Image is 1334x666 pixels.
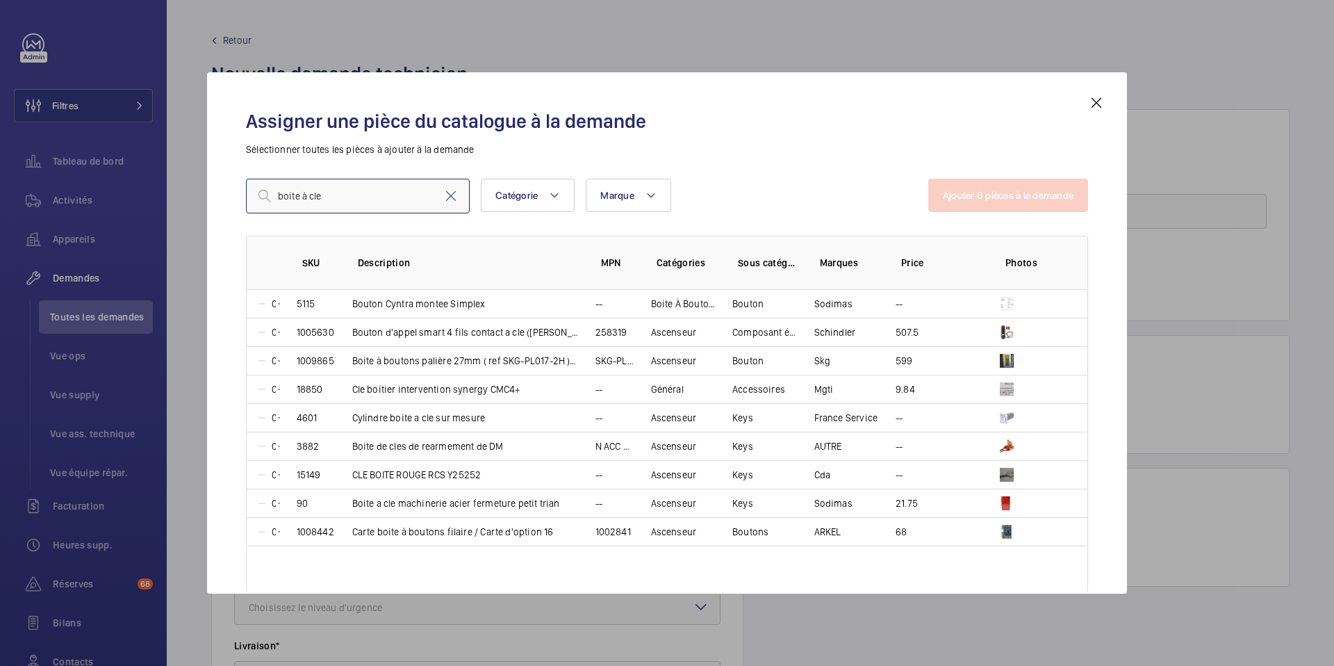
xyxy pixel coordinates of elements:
[1000,525,1014,539] img: wEdyWD4BNdhKcx2FI23UQCNRNbJS7T8E48oj4c9zQ6SkFDsY.png
[651,325,697,339] p: Ascenseur
[896,297,903,311] p: --
[651,468,697,482] p: Ascenseur
[595,439,634,453] p: N ACC COR 001
[651,354,697,368] p: Ascenseur
[246,179,470,213] input: Find a part
[595,468,602,482] p: --
[267,354,276,368] p: 0
[297,382,323,396] p: 18850
[267,325,276,339] p: 0
[814,468,831,482] p: Cda
[732,382,785,396] p: Accessoires
[732,496,753,510] p: Keys
[879,375,983,403] td: 9.84
[595,525,631,539] p: 1002841
[297,439,320,453] p: 3882
[814,325,856,339] p: Schindler
[732,468,753,482] p: Keys
[879,318,983,346] td: 507.5
[651,411,697,425] p: Ascenseur
[481,179,575,212] button: Catégorie
[267,468,276,482] p: 0
[928,179,1088,212] button: Ajouter 0 pièces à la demande
[732,411,753,425] p: Keys
[595,411,602,425] p: --
[732,297,764,311] p: Bouton
[595,354,634,368] p: SKG-PL017-2H
[732,439,753,453] p: Keys
[651,496,697,510] p: Ascenseur
[297,297,315,311] p: 5115
[814,382,834,396] p: Mgti
[1000,297,1014,311] img: g3a49nfdYcSuQfseZNAG9Il-olRDJnLUGo71PhoUjj9uzZrS.png
[297,325,334,339] p: 1005630
[595,496,602,510] p: --
[600,190,634,201] span: Marque
[352,468,481,482] p: CLE BOITE ROUGE RCS Y25252
[595,297,602,311] p: --
[651,297,716,311] p: Boite À Boutons
[738,256,798,270] p: Sous catégories
[651,382,684,396] p: Général
[651,439,697,453] p: Ascenseur
[1000,382,1014,396] img: 4BZgUiIS_pweWaWfGlzHYBmcQCCN3OQk2QP36iddPJlvpx6i.png
[879,489,983,517] td: 21.75
[352,439,504,453] p: Boite de cles de rearmement de DM
[267,439,276,453] p: 0
[246,143,1088,156] p: Sélectionner toutes les pièces à ajouter à la demande
[595,325,627,339] p: 258319
[1000,468,1014,482] img: Mrx_L-xFMOZk4oGlWyH7NsBJARY_WHvNIQV9vhcfS9iWqgG5.png
[814,439,842,453] p: AUTRE
[1000,354,1014,368] img: 5dYl7Uu09e74Z7S-sHLXoHLT8Q77IoaHHdGzNo9t_mlKcLsy.png
[814,297,853,311] p: Sodimas
[358,256,579,270] p: Description
[896,439,903,453] p: --
[267,297,276,311] p: 0
[302,256,336,270] p: SKU
[297,354,334,368] p: 1009865
[651,525,697,539] p: Ascenseur
[814,411,878,425] p: France Service
[601,256,634,270] p: MPN
[896,411,903,425] p: --
[352,411,486,425] p: Cylindre boite a cle sur mesure
[1000,496,1014,510] img: 2hGyGqdqvemJM_H0Zy0KkHrYmVZWp0l88sqS6cJRjunw8Nj_.png
[297,496,308,510] p: 90
[352,325,579,339] p: Bouton d'appel smart 4 fils contact a cle ([PERSON_NAME]
[879,517,983,546] td: 68
[297,525,334,539] p: 1008442
[814,354,831,368] p: Skg
[814,496,853,510] p: Sodimas
[1000,439,1014,453] img: _8iKB-4lqnNIN3yIoN4FX3RRR1J07cLy99nm9j2LpFJc-KBu.png
[586,179,671,212] button: Marque
[246,108,1088,134] h2: Assigner une pièce du catalogue à la demande
[297,468,321,482] p: 15149
[297,411,318,425] p: 4601
[352,297,486,311] p: Bouton Cyntra montee Simplex
[595,382,602,396] p: --
[820,256,880,270] p: Marques
[267,382,276,396] p: 0
[732,525,768,539] p: Boutons
[495,190,538,201] span: Catégorie
[267,525,276,539] p: 0
[1000,411,1014,425] img: Rt_7oir56Uh_Z4mYrFivVYEwEcXQyOY-Wc1szKq1uzv1nwJB.png
[267,496,276,510] p: 0
[267,411,276,425] p: 0
[352,354,579,368] p: Boite à boutons palière 27mm ( ref SKG-PL017-2H ) complète pour monte plat SKG ( plaque + platine...
[901,256,983,270] p: Price
[1000,325,1014,339] img: 5S-V6nIzb9ZT4zmcvz4O1hRshGI2m8lTcuSf_7m3xLTeU9R1.png
[896,468,903,482] p: --
[879,346,983,375] td: 599
[352,525,554,539] p: Carte boite à boutons filaire / Carte d'option 16
[352,496,560,510] p: Boite a cle machinerie acier fermeture petit trian
[814,525,841,539] p: ARKEL
[657,256,716,270] p: Catégories
[732,325,798,339] p: Composant électrique
[352,382,520,396] p: Cle boitier intervention synergy CMC4+
[1005,256,1060,270] p: Photos
[732,354,764,368] p: Bouton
